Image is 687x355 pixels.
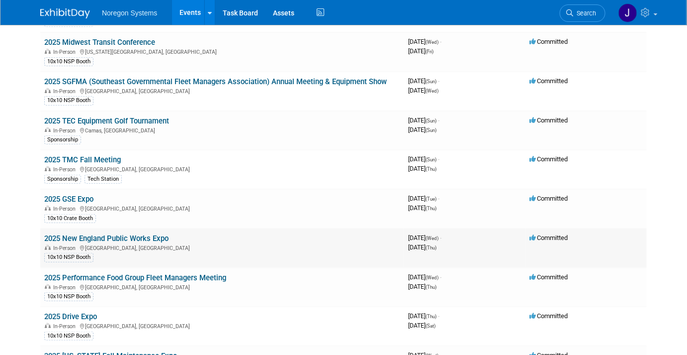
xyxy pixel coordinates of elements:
[529,117,568,124] span: Committed
[44,126,400,134] div: Camas, [GEOGRAPHIC_DATA]
[560,4,605,22] a: Search
[44,96,93,105] div: 10x10 NSP Booth
[102,9,157,17] span: Noregon Systems
[44,135,81,144] div: Sponsorship
[573,9,596,17] span: Search
[426,236,438,241] span: (Wed)
[44,175,81,184] div: Sponsorship
[408,77,439,85] span: [DATE]
[44,322,400,330] div: [GEOGRAPHIC_DATA], [GEOGRAPHIC_DATA]
[53,49,79,55] span: In-Person
[426,49,433,54] span: (Fri)
[426,245,436,250] span: (Thu)
[44,155,121,164] a: 2025 TMC Fall Meeting
[44,57,93,66] div: 10x10 NSP Booth
[408,234,441,241] span: [DATE]
[440,38,441,45] span: -
[44,204,400,212] div: [GEOGRAPHIC_DATA], [GEOGRAPHIC_DATA]
[529,234,568,241] span: Committed
[408,126,436,133] span: [DATE]
[45,166,51,171] img: In-Person Event
[45,245,51,250] img: In-Person Event
[426,39,438,45] span: (Wed)
[529,38,568,45] span: Committed
[53,88,79,95] span: In-Person
[408,322,435,329] span: [DATE]
[426,166,436,172] span: (Thu)
[408,204,436,212] span: [DATE]
[426,88,438,94] span: (Wed)
[45,206,51,211] img: In-Person Event
[45,49,51,54] img: In-Person Event
[529,195,568,202] span: Committed
[45,88,51,93] img: In-Person Event
[44,38,155,47] a: 2025 Midwest Transit Conference
[408,38,441,45] span: [DATE]
[426,196,436,202] span: (Tue)
[44,292,93,301] div: 10x10 NSP Booth
[529,155,568,163] span: Committed
[426,127,436,133] span: (Sun)
[440,273,441,281] span: -
[53,166,79,173] span: In-Person
[44,214,96,223] div: 10x10 Crate Booth
[53,245,79,251] span: In-Person
[426,275,438,280] span: (Wed)
[44,87,400,95] div: [GEOGRAPHIC_DATA], [GEOGRAPHIC_DATA]
[440,234,441,241] span: -
[426,284,436,290] span: (Thu)
[426,323,435,329] span: (Sat)
[426,314,436,319] span: (Thu)
[44,117,169,125] a: 2025 TEC Equipment Golf Tournament
[408,283,436,290] span: [DATE]
[529,312,568,320] span: Committed
[426,79,436,84] span: (Sun)
[408,243,436,251] span: [DATE]
[45,284,51,289] img: In-Person Event
[44,195,93,204] a: 2025 GSE Expo
[85,175,122,184] div: Tech Station
[44,47,400,55] div: [US_STATE][GEOGRAPHIC_DATA], [GEOGRAPHIC_DATA]
[408,312,439,320] span: [DATE]
[45,323,51,328] img: In-Person Event
[44,77,387,86] a: 2025 SGFMA (Southeast Governmental Fleet Managers Association) Annual Meeting & Equipment Show
[53,284,79,291] span: In-Person
[44,234,169,243] a: 2025 New England Public Works Expo
[44,332,93,341] div: 10x10 NSP Booth
[529,273,568,281] span: Committed
[408,273,441,281] span: [DATE]
[529,77,568,85] span: Committed
[618,3,637,22] img: Johana Gil
[53,127,79,134] span: In-Person
[53,323,79,330] span: In-Person
[53,206,79,212] span: In-Person
[40,8,90,18] img: ExhibitDay
[45,127,51,132] img: In-Person Event
[44,243,400,251] div: [GEOGRAPHIC_DATA], [GEOGRAPHIC_DATA]
[426,157,436,162] span: (Sun)
[438,77,439,85] span: -
[44,273,226,282] a: 2025 Performance Food Group Fleet Managers Meeting
[438,312,439,320] span: -
[438,117,439,124] span: -
[438,155,439,163] span: -
[44,253,93,262] div: 10x10 NSP Booth
[408,195,439,202] span: [DATE]
[438,195,439,202] span: -
[426,118,436,123] span: (Sun)
[44,165,400,173] div: [GEOGRAPHIC_DATA], [GEOGRAPHIC_DATA]
[408,87,438,94] span: [DATE]
[408,117,439,124] span: [DATE]
[44,312,97,321] a: 2025 Drive Expo
[408,155,439,163] span: [DATE]
[44,283,400,291] div: [GEOGRAPHIC_DATA], [GEOGRAPHIC_DATA]
[408,47,433,55] span: [DATE]
[426,206,436,211] span: (Thu)
[408,165,436,172] span: [DATE]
